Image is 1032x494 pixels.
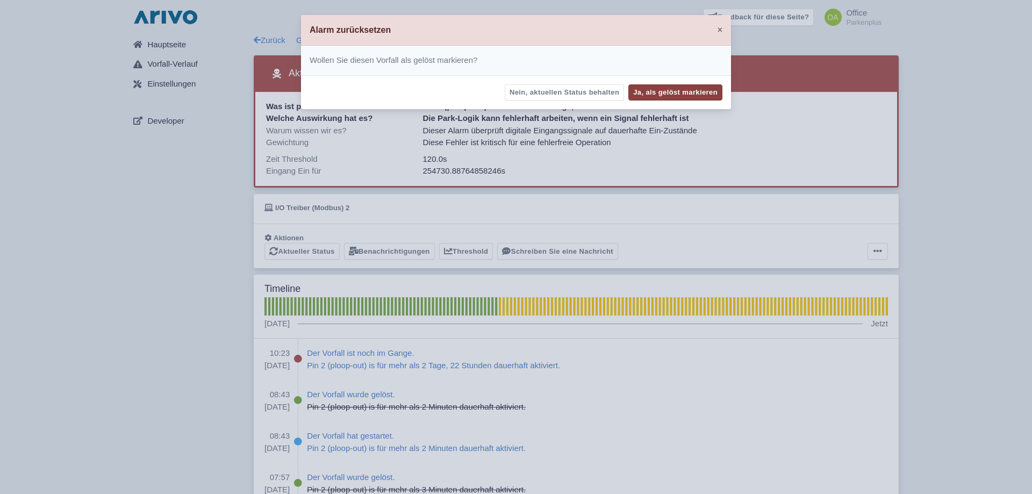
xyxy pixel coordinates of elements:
span: × [718,25,722,34]
div: Wollen Sie diesen Vorfall als gelöst markieren? [301,46,731,76]
button: Close [709,15,731,45]
button: Ja, als gelöst markieren [628,84,722,101]
a: Nein, aktuellen Status behalten [505,84,624,101]
h5: Alarm zurücksetzen [310,24,391,37]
